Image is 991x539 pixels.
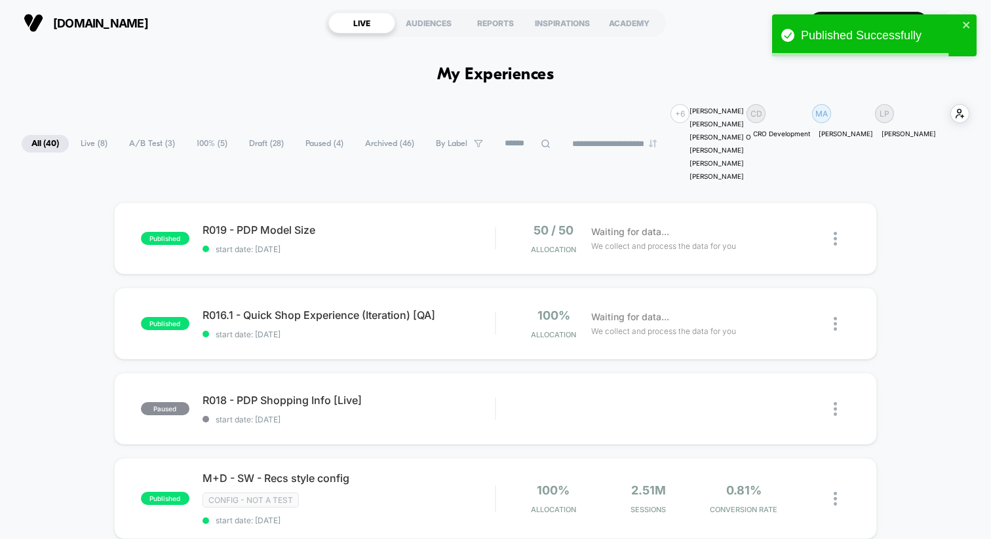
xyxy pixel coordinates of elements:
[834,492,837,506] img: close
[591,240,736,252] span: We collect and process the data for you
[296,135,353,153] span: Paused ( 4 )
[699,505,788,514] span: CONVERSION RATE
[437,65,554,84] h1: My Experiences
[203,223,495,236] span: R019 - PDP Model Size
[726,483,762,497] span: 0.81%
[531,505,576,514] span: Allocation
[834,402,837,416] img: close
[203,415,495,424] span: start date: [DATE]
[24,13,43,33] img: Visually logo
[20,12,152,33] button: [DOMAIN_NAME]
[942,10,967,36] div: NP
[22,135,69,153] span: All ( 40 )
[53,16,148,30] span: [DOMAIN_NAME]
[753,130,810,138] p: CRO Development
[119,135,185,153] span: A/B Test ( 3 )
[71,135,117,153] span: Live ( 8 )
[631,483,666,497] span: 2.51M
[203,394,495,407] span: R018 - PDP Shopping Info [Live]
[203,329,495,339] span: start date: [DATE]
[750,109,762,119] p: CD
[591,310,669,324] span: Waiting for data...
[141,492,189,505] span: published
[604,505,693,514] span: Sessions
[436,139,467,149] span: By Label
[395,12,462,33] div: AUDIENCES
[529,12,596,33] div: INSPIRATIONS
[591,325,736,337] span: We collect and process the data for you
[187,135,237,153] span: 100% ( 5 )
[141,317,189,330] span: published
[690,104,751,183] div: [PERSON_NAME] [PERSON_NAME] [PERSON_NAME] O [PERSON_NAME] [PERSON_NAME] [PERSON_NAME]
[239,135,294,153] span: Draft ( 28 )
[203,515,495,525] span: start date: [DATE]
[534,223,573,237] span: 50 / 50
[670,104,690,123] div: + 6
[834,232,837,246] img: close
[531,245,576,254] span: Allocation
[815,109,828,119] p: MA
[819,130,873,138] p: [PERSON_NAME]
[938,10,971,37] button: NP
[537,308,570,322] span: 100%
[834,317,837,331] img: close
[591,225,669,239] span: Waiting for data...
[462,12,529,33] div: REPORTS
[141,232,189,245] span: published
[355,135,424,153] span: Archived ( 46 )
[649,139,657,147] img: end
[596,12,663,33] div: ACADEMY
[203,472,495,485] span: M+D - SW - Recs style config
[882,130,936,138] p: [PERSON_NAME]
[203,244,495,254] span: start date: [DATE]
[880,109,889,119] p: LP
[141,402,189,415] span: paused
[537,483,570,497] span: 100%
[531,330,576,339] span: Allocation
[328,12,395,33] div: LIVE
[203,493,299,508] span: CONFIG - NOT A TEST
[203,308,495,322] span: R016.1 - Quick Shop Experience (Iteration) [QA]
